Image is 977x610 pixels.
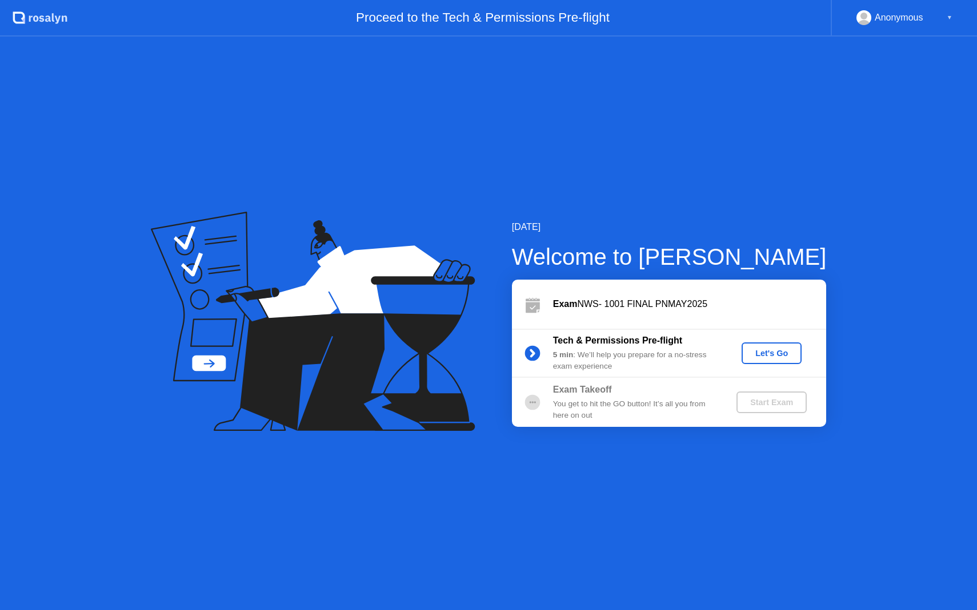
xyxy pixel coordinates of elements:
[875,10,923,25] div: Anonymous
[553,385,612,394] b: Exam Takeoff
[553,299,578,309] b: Exam
[553,350,574,359] b: 5 min
[742,342,802,364] button: Let's Go
[512,220,827,234] div: [DATE]
[947,10,952,25] div: ▼
[736,391,807,413] button: Start Exam
[746,349,797,358] div: Let's Go
[553,349,718,373] div: : We’ll help you prepare for a no-stress exam experience
[741,398,802,407] div: Start Exam
[553,336,682,345] b: Tech & Permissions Pre-flight
[553,398,718,422] div: You get to hit the GO button! It’s all you from here on out
[512,240,827,274] div: Welcome to [PERSON_NAME]
[553,297,826,311] div: NWS- 1001 FINAL PNMAY2025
